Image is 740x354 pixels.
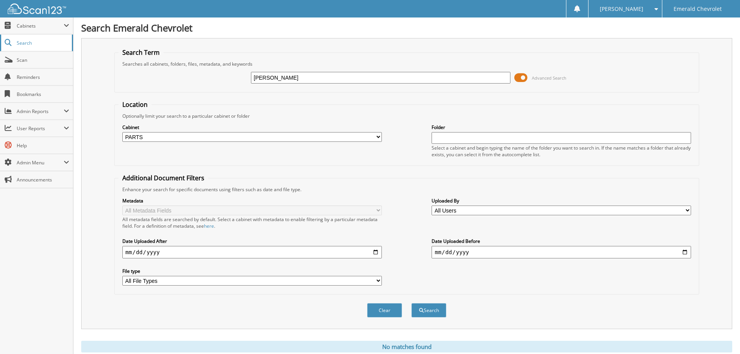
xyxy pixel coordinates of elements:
label: Folder [432,124,691,131]
label: Date Uploaded After [122,238,382,244]
input: end [432,246,691,258]
button: Clear [367,303,402,317]
div: Searches all cabinets, folders, files, metadata, and keywords [118,61,695,67]
legend: Location [118,100,151,109]
img: scan123-logo-white.svg [8,3,66,14]
div: No matches found [81,341,732,352]
div: All metadata fields are searched by default. Select a cabinet with metadata to enable filtering b... [122,216,382,229]
iframe: Chat Widget [701,317,740,354]
span: Bookmarks [17,91,69,98]
label: Cabinet [122,124,382,131]
span: Help [17,142,69,149]
span: Cabinets [17,23,64,29]
h1: Search Emerald Chevrolet [81,21,732,34]
a: here [204,223,214,229]
label: Uploaded By [432,197,691,204]
label: Metadata [122,197,382,204]
span: Admin Menu [17,159,64,166]
span: [PERSON_NAME] [600,7,643,11]
span: Search [17,40,68,46]
span: Emerald Chevrolet [674,7,722,11]
span: Announcements [17,176,69,183]
span: Advanced Search [532,75,566,81]
legend: Additional Document Filters [118,174,208,182]
button: Search [411,303,446,317]
label: Date Uploaded Before [432,238,691,244]
div: Select a cabinet and begin typing the name of the folder you want to search in. If the name match... [432,145,691,158]
div: Optionally limit your search to a particular cabinet or folder [118,113,695,119]
span: Admin Reports [17,108,64,115]
label: File type [122,268,382,274]
legend: Search Term [118,48,164,57]
span: Scan [17,57,69,63]
input: start [122,246,382,258]
span: Reminders [17,74,69,80]
span: User Reports [17,125,64,132]
div: Enhance your search for specific documents using filters such as date and file type. [118,186,695,193]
